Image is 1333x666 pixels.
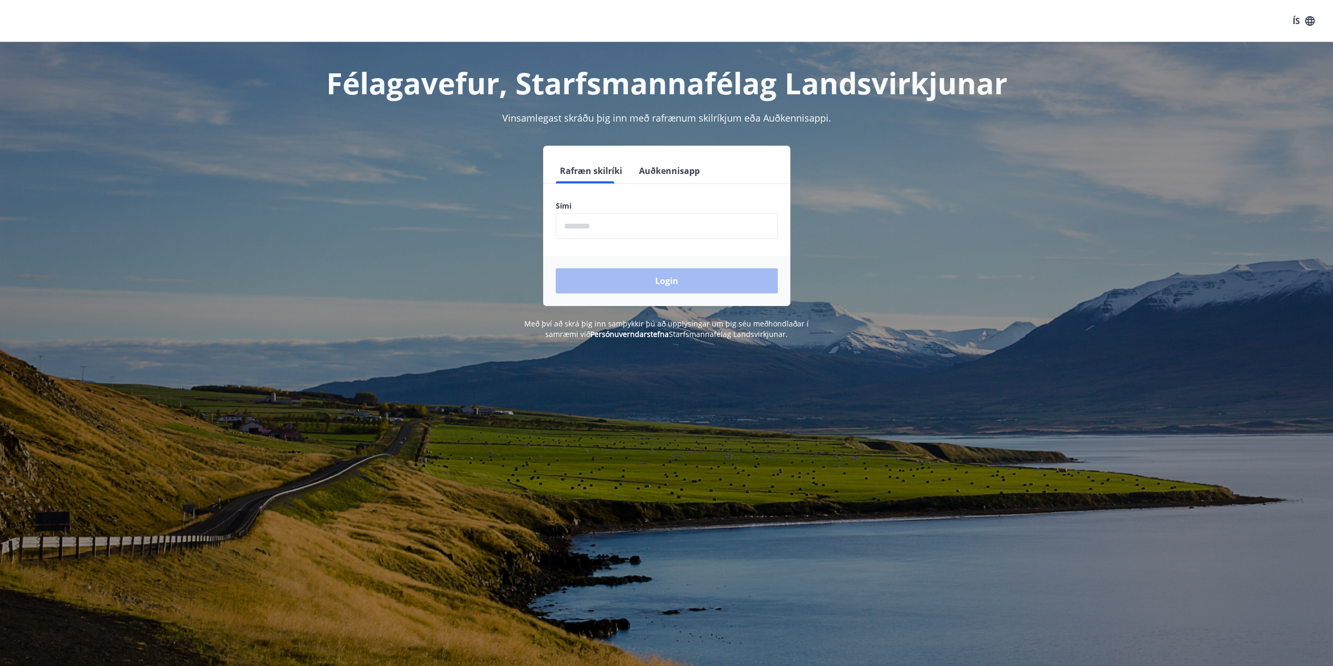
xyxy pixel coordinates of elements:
span: Með því að skrá þig inn samþykkir þú að upplýsingar um þig séu meðhöndlaðar í samræmi við Starfsm... [524,319,809,339]
button: ÍS [1287,12,1320,30]
span: Vinsamlegast skráðu þig inn með rafrænum skilríkjum eða Auðkennisappi. [502,112,831,124]
button: Rafræn skilríki [556,158,626,183]
a: Persónuverndarstefna [590,329,669,339]
label: Sími [556,201,778,211]
h1: Félagavefur, Starfsmannafélag Landsvirkjunar [302,63,1031,103]
button: Auðkennisapp [635,158,704,183]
